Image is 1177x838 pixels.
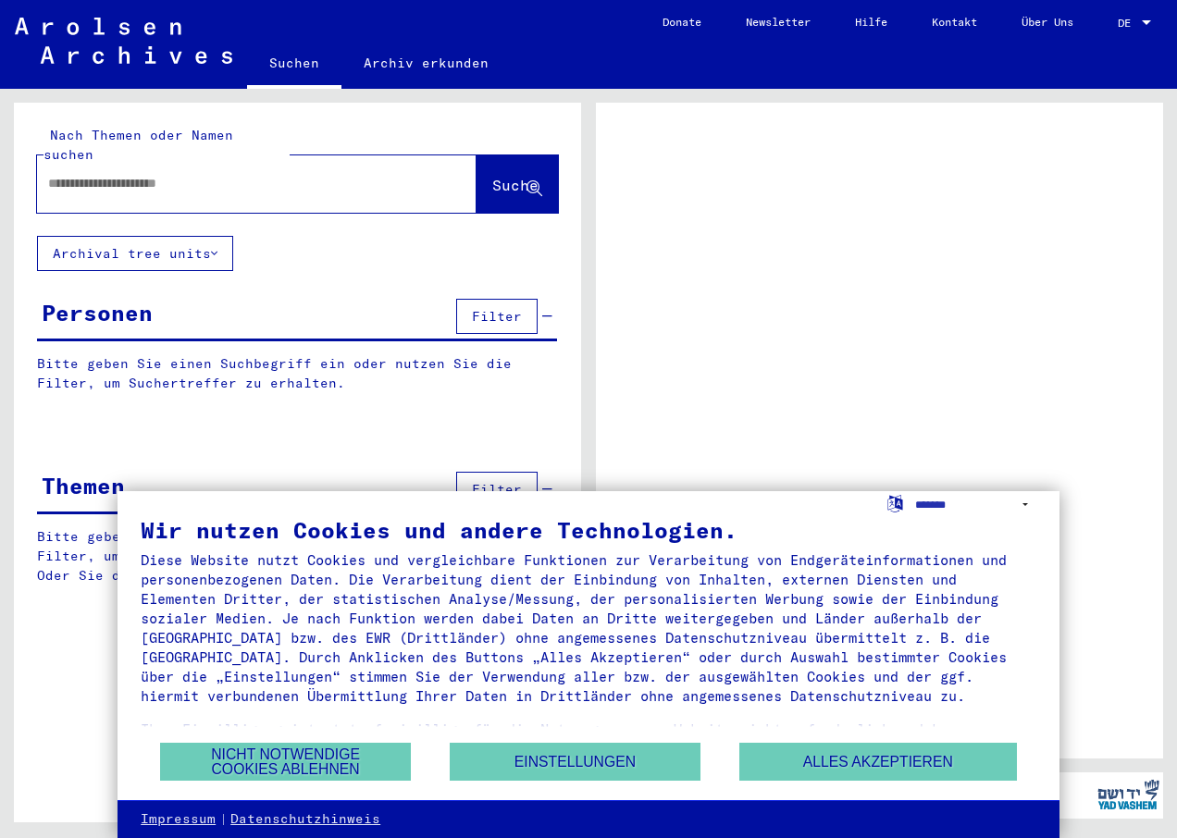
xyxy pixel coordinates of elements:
[472,308,522,325] span: Filter
[739,743,1017,781] button: Alles akzeptieren
[477,155,558,213] button: Suche
[915,491,1036,518] select: Sprache auswählen
[141,550,1036,706] div: Diese Website nutzt Cookies und vergleichbare Funktionen zur Verarbeitung von Endgeräteinformatio...
[1094,771,1163,818] img: yv_logo.png
[886,494,905,511] label: Sprache auswählen
[492,176,539,194] span: Suche
[42,296,153,329] div: Personen
[472,481,522,498] span: Filter
[37,527,558,585] p: Bitte geben Sie einen Suchbegriff ein oder nutzen Sie die Filter, um Suchertreffer zu erhalten. O...
[341,41,511,85] a: Archiv erkunden
[43,127,233,163] mat-label: Nach Themen oder Namen suchen
[456,472,538,507] button: Filter
[37,354,557,393] p: Bitte geben Sie einen Suchbegriff ein oder nutzen Sie die Filter, um Suchertreffer zu erhalten.
[42,469,125,502] div: Themen
[450,743,700,781] button: Einstellungen
[456,299,538,334] button: Filter
[230,810,380,829] a: Datenschutzhinweis
[247,41,341,89] a: Suchen
[1118,17,1138,30] span: DE
[141,519,1036,541] div: Wir nutzen Cookies und andere Technologien.
[160,743,411,781] button: Nicht notwendige Cookies ablehnen
[15,18,232,64] img: Arolsen_neg.svg
[141,810,216,829] a: Impressum
[37,236,233,271] button: Archival tree units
